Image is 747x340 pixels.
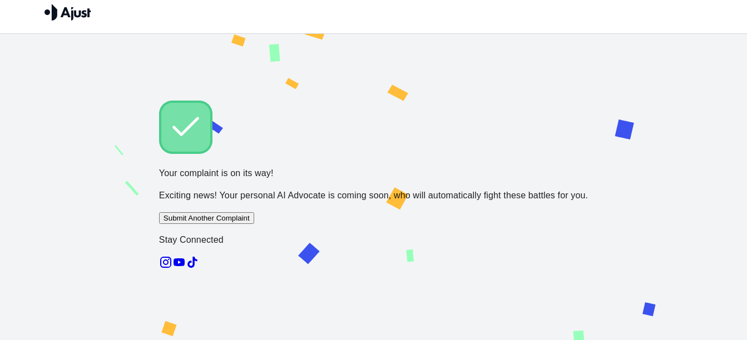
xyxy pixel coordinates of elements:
[159,167,588,180] p: Your complaint is on its way!
[44,4,91,21] img: Ajust
[159,189,588,202] p: Exciting news! Your personal AI Advocate is coming soon, who will automatically fight these battl...
[159,101,212,154] img: Check!
[159,212,254,224] button: Submit Another Complaint
[159,233,588,247] p: Stay Connected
